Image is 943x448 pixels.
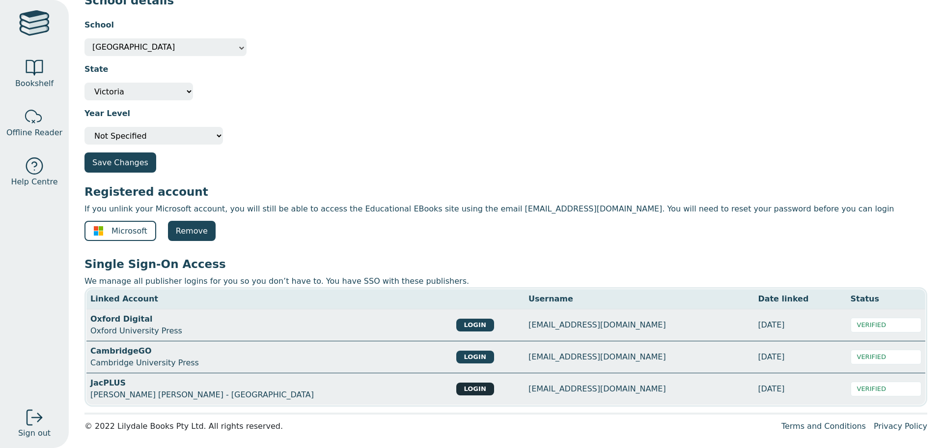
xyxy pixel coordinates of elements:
[90,378,126,388] strong: JacPLUS
[84,257,927,271] h3: Single Sign-On Access
[168,221,216,241] a: Remove
[851,350,922,364] div: VERIFIED
[754,373,846,405] td: [DATE]
[84,108,130,119] label: Year Level
[6,127,62,139] span: Offline Reader
[781,421,866,431] a: Terms and Conditions
[90,313,448,337] div: Oxford University Press
[874,421,927,431] a: Privacy Policy
[11,176,57,188] span: Help Centre
[90,345,448,369] div: Cambridge University Press
[84,184,927,199] h3: Registered account
[754,309,846,341] td: [DATE]
[525,373,754,405] td: [EMAIL_ADDRESS][DOMAIN_NAME]
[15,78,54,90] span: Bookshelf
[111,225,147,237] span: Microsoft
[84,203,927,215] p: If you unlink your Microsoft account, you will still be able to access the Educational EBooks sit...
[456,319,494,331] button: LOGIN
[851,382,922,396] div: VERIFIED
[18,427,51,439] span: Sign out
[92,38,239,56] span: Rowville Secondary College
[84,275,927,287] p: We manage all publisher logins for you so you don’t have to. You have SSO with these publishers.
[525,309,754,341] td: [EMAIL_ADDRESS][DOMAIN_NAME]
[84,19,114,31] label: School
[456,351,494,363] button: LOGIN
[90,314,152,324] strong: Oxford Digital
[754,289,846,309] th: Date linked
[84,63,108,75] label: State
[525,289,754,309] th: Username
[754,341,846,373] td: [DATE]
[525,341,754,373] td: [EMAIL_ADDRESS][DOMAIN_NAME]
[847,289,926,309] th: Status
[93,226,104,236] img: ms-symbollockup_mssymbol_19.svg
[851,318,922,332] div: VERIFIED
[84,152,156,173] button: Save Changes
[90,346,152,356] strong: CambridgeGO
[90,377,448,401] div: [PERSON_NAME] [PERSON_NAME] - [GEOGRAPHIC_DATA]
[86,289,452,309] th: Linked Account
[456,383,494,395] button: LOGIN
[84,420,774,432] div: © 2022 Lilydale Books Pty Ltd. All rights reserved.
